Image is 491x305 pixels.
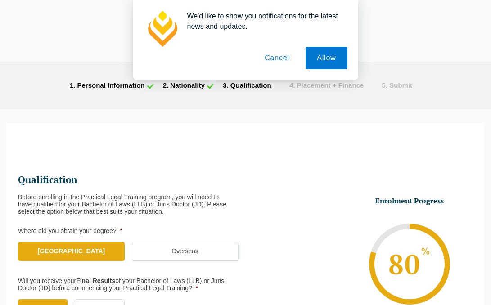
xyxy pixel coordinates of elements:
[18,278,231,292] label: Will you receive your of your Bachelor of Laws (LLB) or Juris Doctor (JD) before commencing your ...
[223,81,226,89] span: 3
[353,196,466,206] h3: Enrolment Progress
[147,83,154,89] img: check_icon
[386,81,412,89] span: . Submit
[289,81,293,89] span: 4
[18,174,239,186] h2: Qualification
[18,193,239,215] div: Before enrolling in the Practical Legal Training program, you will need to have qualified for you...
[421,248,431,256] sup: %
[253,47,301,69] button: Cancel
[207,83,214,89] img: check_icon
[70,81,73,89] span: 1
[382,81,386,89] span: 5
[227,81,271,89] span: . Qualification
[18,242,125,261] label: [GEOGRAPHIC_DATA]
[387,246,432,282] span: 80
[132,242,239,261] label: Overseas
[167,81,205,89] span: . Nationality
[293,81,364,89] span: . Placement + Finance
[180,11,347,31] div: We'd like to show you notifications for the latest news and updates.
[163,81,167,89] span: 2
[18,228,239,235] label: Where did you obtain your degree?
[306,47,347,69] button: Allow
[144,11,180,47] img: notification icon
[73,81,144,89] span: . Personal Information
[76,277,115,284] strong: Final Results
